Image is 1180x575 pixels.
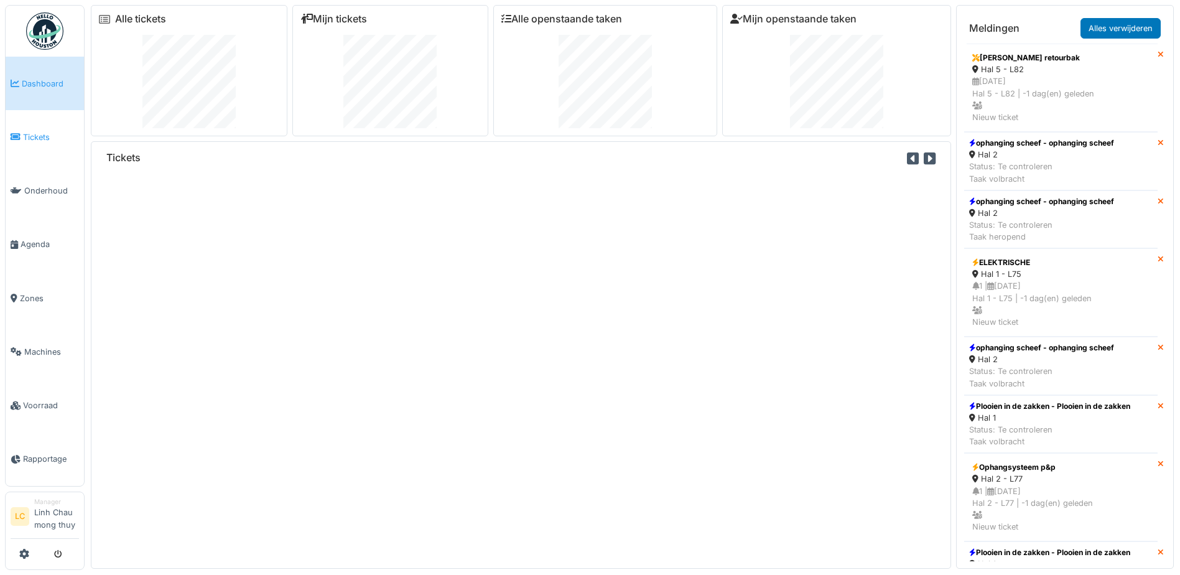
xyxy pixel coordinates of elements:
span: Zones [20,292,79,304]
div: Status: Te controleren Taak heropend [969,219,1114,243]
div: Status: Te controleren Taak volbracht [969,424,1130,447]
span: Rapportage [23,453,79,465]
h6: Meldingen [969,22,1020,34]
div: Plooien in de zakken - Plooien in de zakken [969,401,1130,412]
a: Agenda [6,218,84,271]
h6: Tickets [106,152,141,164]
a: ophanging scheef - ophanging scheef Hal 2 Status: Te controlerenTaak volbracht [964,132,1158,190]
a: Mijn tickets [300,13,367,25]
div: 1 | [DATE] Hal 1 - L75 | -1 dag(en) geleden Nieuw ticket [972,280,1150,328]
a: Mijn openstaande taken [730,13,857,25]
a: Plooien in de zakken - Plooien in de zakken Hal 1 Status: Te controlerenTaak volbracht [964,395,1158,454]
div: Status: Te controleren Taak volbracht [969,365,1114,389]
a: Ophangsysteem p&p Hal 2 - L77 1 |[DATE]Hal 2 - L77 | -1 dag(en) geleden Nieuw ticket [964,453,1158,541]
img: Badge_color-CXgf-gQk.svg [26,12,63,50]
a: ophanging scheef - ophanging scheef Hal 2 Status: Te controlerenTaak heropend [964,190,1158,249]
div: ophanging scheef - ophanging scheef [969,342,1114,353]
span: Voorraad [23,400,79,411]
div: [DATE] Hal 5 - L82 | -1 dag(en) geleden Nieuw ticket [972,75,1150,123]
a: Voorraad [6,379,84,432]
span: Dashboard [22,78,79,90]
a: Machines [6,325,84,378]
div: Manager [34,497,79,507]
span: Machines [24,346,79,358]
a: LC ManagerLinh Chau mong thuy [11,497,79,539]
a: Alle openstaande taken [501,13,622,25]
a: Zones [6,271,84,325]
a: [PERSON_NAME] retourbak Hal 5 - L82 [DATE]Hal 5 - L82 | -1 dag(en) geleden Nieuw ticket [964,44,1158,132]
div: ophanging scheef - ophanging scheef [969,196,1114,207]
li: Linh Chau mong thuy [34,497,79,536]
div: ELEKTRISCHE [972,257,1150,268]
div: Hal 2 [969,353,1114,365]
div: Hal 5 - L82 [972,63,1150,75]
div: Status: Te controleren Taak volbracht [969,161,1114,184]
div: Plooien in de zakken - Plooien in de zakken [969,547,1130,558]
span: Onderhoud [24,185,79,197]
div: Hal 1 [969,558,1130,570]
li: LC [11,507,29,526]
div: ophanging scheef - ophanging scheef [969,138,1114,149]
div: Hal 2 [969,149,1114,161]
div: Hal 1 [969,412,1130,424]
div: 1 | [DATE] Hal 2 - L77 | -1 dag(en) geleden Nieuw ticket [972,485,1150,533]
span: Tickets [23,131,79,143]
div: Hal 2 - L77 [972,473,1150,485]
a: Alle tickets [115,13,166,25]
a: Onderhoud [6,164,84,218]
a: Alles verwijderen [1080,18,1161,39]
span: Agenda [21,238,79,250]
a: Rapportage [6,432,84,486]
div: Hal 2 [969,207,1114,219]
a: Tickets [6,110,84,164]
a: Dashboard [6,57,84,110]
a: ELEKTRISCHE Hal 1 - L75 1 |[DATE]Hal 1 - L75 | -1 dag(en) geleden Nieuw ticket [964,248,1158,337]
div: [PERSON_NAME] retourbak [972,52,1150,63]
a: ophanging scheef - ophanging scheef Hal 2 Status: Te controlerenTaak volbracht [964,337,1158,395]
div: Hal 1 - L75 [972,268,1150,280]
div: Ophangsysteem p&p [972,462,1150,473]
